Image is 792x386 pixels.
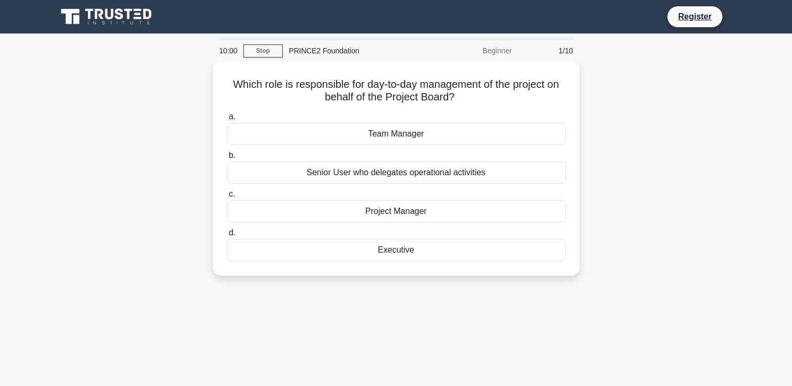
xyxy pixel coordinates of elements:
span: a. [229,112,236,121]
span: d. [229,228,236,237]
span: b. [229,151,236,160]
div: PRINCE2 Foundation [283,40,427,61]
div: Executive [227,239,566,261]
h5: Which role is responsible for day-to-day management of the project on behalf of the Project Board? [226,78,567,104]
div: Team Manager [227,123,566,145]
div: Beginner [427,40,518,61]
div: 1/10 [518,40,579,61]
span: c. [229,189,235,198]
div: Senior User who delegates operational activities [227,162,566,184]
div: Project Manager [227,200,566,222]
div: 10:00 [213,40,243,61]
a: Stop [243,44,283,58]
a: Register [672,10,718,23]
